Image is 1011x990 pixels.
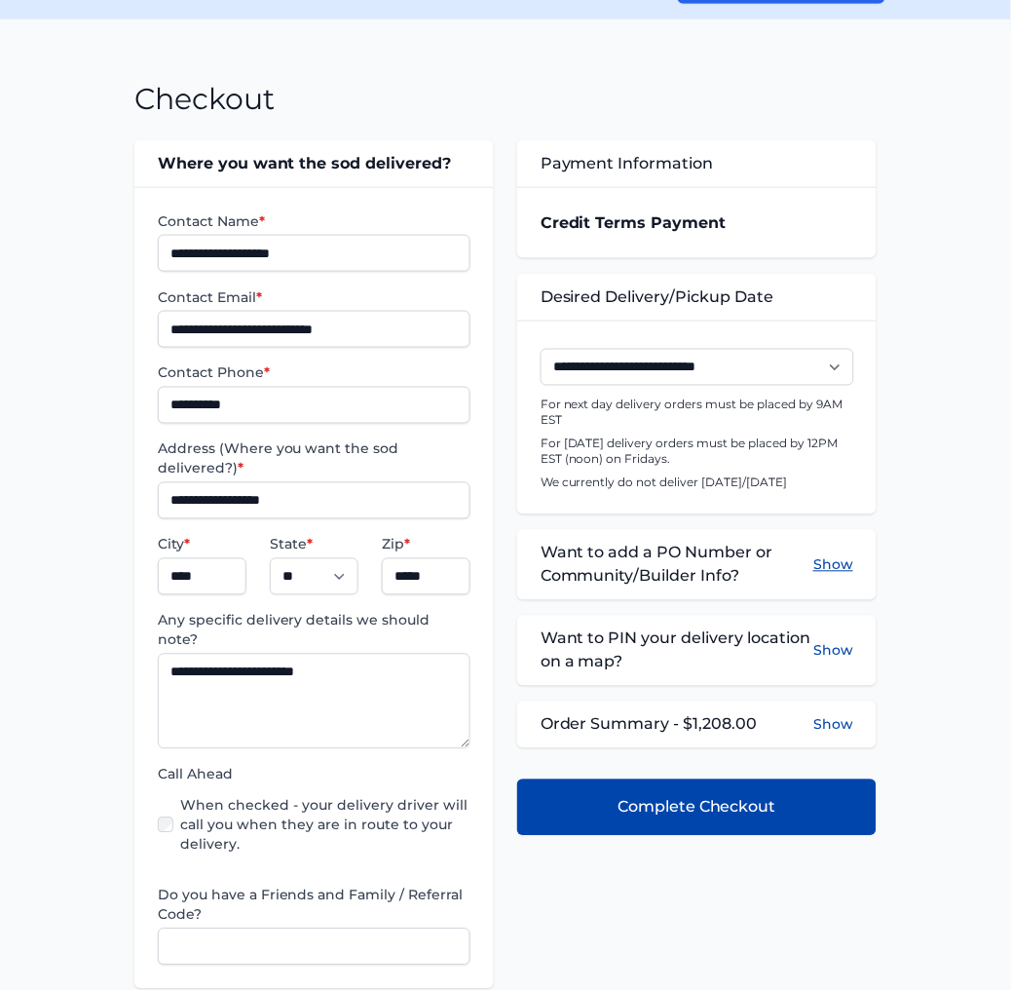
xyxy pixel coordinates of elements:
[517,274,877,321] div: Desired Delivery/Pickup Date
[541,213,727,232] strong: Credit Terms Payment
[618,796,776,819] span: Complete Checkout
[541,628,813,674] span: Want to PIN your delivery location on a map?
[270,535,358,554] label: State
[517,780,877,836] button: Complete Checkout
[541,713,758,737] span: Order Summary - $1,208.00
[158,611,470,650] label: Any specific delivery details we should note?
[541,437,853,468] p: For [DATE] delivery orders must be placed by 12PM EST (noon) on Fridays.
[813,628,853,674] button: Show
[158,765,470,784] label: Call Ahead
[158,535,246,554] label: City
[517,140,877,187] div: Payment Information
[813,542,853,589] button: Show
[541,476,853,491] p: We currently do not deliver [DATE]/[DATE]
[158,287,470,307] label: Contact Email
[382,535,470,554] label: Zip
[134,140,494,187] div: Where you want the sod delivered?
[541,542,813,589] span: Want to add a PO Number or Community/Builder Info?
[158,211,470,231] label: Contact Name
[158,439,470,478] label: Address (Where you want the sod delivered?)
[158,886,470,925] label: Do you have a Friends and Family / Referral Code?
[158,363,470,383] label: Contact Phone
[134,82,275,117] h1: Checkout
[181,796,470,855] label: When checked - your delivery driver will call you when they are in route to your delivery.
[541,398,853,429] p: For next day delivery orders must be placed by 9AM EST
[813,715,853,735] button: Show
